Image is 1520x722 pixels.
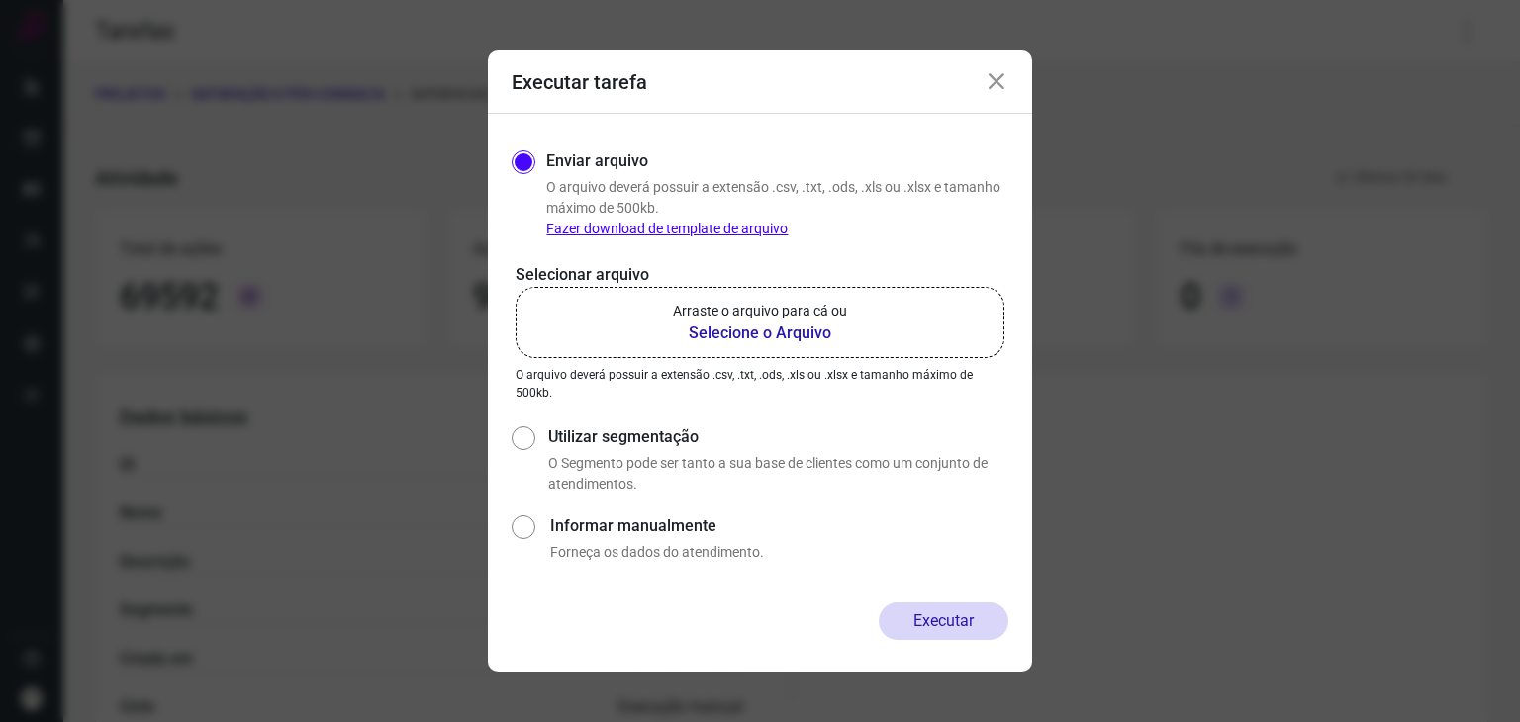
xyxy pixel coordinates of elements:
p: Arraste o arquivo para cá ou [673,301,847,321]
p: O arquivo deverá possuir a extensão .csv, .txt, .ods, .xls ou .xlsx e tamanho máximo de 500kb. [516,366,1004,402]
b: Selecione o Arquivo [673,321,847,345]
p: Selecionar arquivo [516,263,1004,287]
a: Fazer download de template de arquivo [546,221,788,236]
button: Executar [879,602,1008,640]
p: Forneça os dados do atendimento. [550,542,1008,563]
label: Enviar arquivo [546,149,648,173]
p: O Segmento pode ser tanto a sua base de clientes como um conjunto de atendimentos. [548,453,1008,495]
label: Utilizar segmentação [548,425,1008,449]
p: O arquivo deverá possuir a extensão .csv, .txt, .ods, .xls ou .xlsx e tamanho máximo de 500kb. [546,177,1008,239]
label: Informar manualmente [550,514,1008,538]
h3: Executar tarefa [512,70,647,94]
